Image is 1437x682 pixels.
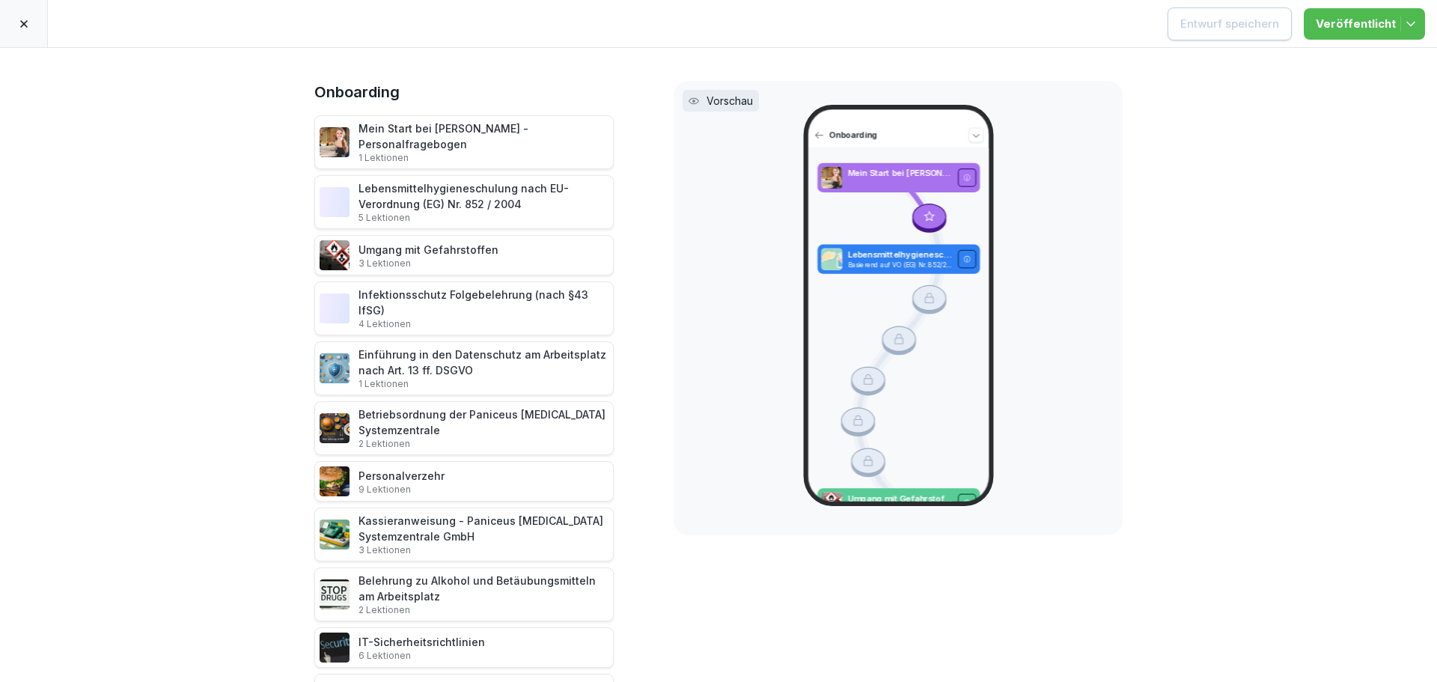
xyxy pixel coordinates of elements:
img: ro33qf0i8ndaw7nkfv0stvse.png [320,240,350,270]
p: 9 Lektionen [359,484,445,496]
div: IT-Sicherheitsrichtlinien6 Lektionen [314,627,614,668]
div: Lebensmittelhygieneschulung nach EU-Verordnung (EG) Nr. 852 / 20045 Lektionen [314,175,614,229]
p: 1 Lektionen [359,378,608,390]
img: gxsnf7ygjsfsmxd96jxi4ufn.png [320,187,350,217]
p: 5 Lektionen [359,212,608,224]
div: Umgang mit Gefahrstoffen3 Lektionen [314,235,614,275]
div: Belehrung zu Alkohol und Betäubungsmitteln am Arbeitsplatz [359,573,608,616]
div: Umgang mit Gefahrstoffen [359,242,498,270]
img: gxsnf7ygjsfsmxd96jxi4ufn.png [820,249,841,271]
div: Mein Start bei [PERSON_NAME] - Personalfragebogen1 Lektionen [314,115,614,169]
p: 6 Lektionen [359,650,485,662]
img: fvkk888r47r6bwfldzgy1v13.png [320,520,350,549]
div: Belehrung zu Alkohol und Betäubungsmitteln am Arbeitsplatz2 Lektionen [314,567,614,621]
img: zd24spwykzjjw3u1wcd2ptki.png [320,466,350,496]
div: Entwurf speichern [1180,16,1279,32]
div: Lebensmittelhygieneschulung nach EU-Verordnung (EG) Nr. 852 / 2004 [359,180,608,224]
div: Personalverzehr [359,468,445,496]
div: Kassieranweisung - Paniceus [MEDICAL_DATA] Systemzentrale GmbH3 Lektionen [314,508,614,561]
p: 3 Lektionen [359,544,608,556]
img: aaay8cu0h1hwaqqp9269xjan.png [820,167,841,189]
img: tgff07aey9ahi6f4hltuk21p.png [320,293,350,323]
img: ro33qf0i8ndaw7nkfv0stvse.png [820,493,841,515]
button: Entwurf speichern [1168,7,1292,40]
img: aaay8cu0h1hwaqqp9269xjan.png [320,127,350,157]
img: chcy4n51endi7ma8fmhszelz.png [320,579,350,609]
div: Mein Start bei [PERSON_NAME] - Personalfragebogen [359,121,608,164]
h1: Onboarding [314,81,614,103]
div: Infektionsschutz Folgebelehrung (nach §43 IfSG) [359,287,608,330]
div: Kassieranweisung - Paniceus [MEDICAL_DATA] Systemzentrale GmbH [359,513,608,556]
p: Vorschau [707,93,753,109]
p: 4 Lektionen [359,318,608,330]
div: Einführung in den Datenschutz am Arbeitsplatz nach Art. 13 ff. DSGVO [359,347,608,390]
img: erelp9ks1mghlbfzfpgfvnw0.png [320,413,350,443]
p: 1 Lektionen [359,152,608,164]
p: Onboarding [829,130,963,141]
div: Einführung in den Datenschutz am Arbeitsplatz nach Art. 13 ff. DSGVO1 Lektionen [314,341,614,395]
p: Lebensmittelhygieneschulung nach EU-Verordnung (EG) Nr. 852 / 2004 [847,249,952,261]
img: msj3dytn6rmugecro9tfk5p0.png [320,633,350,663]
div: Personalverzehr9 Lektionen [314,461,614,502]
p: 3 Lektionen [359,258,498,270]
p: Mein Start bei [PERSON_NAME] - Personalfragebogen [847,168,952,180]
div: IT-Sicherheitsrichtlinien [359,634,485,662]
div: Infektionsschutz Folgebelehrung (nach §43 IfSG)4 Lektionen [314,281,614,335]
p: Basierend auf VO (EG) Nr. 852/2004, LMHV, DIN10514 und IFSG. Jährliche Wiederholung empfohlen. Mi... [847,261,952,270]
button: Veröffentlicht [1304,8,1425,40]
div: Betriebsordnung der Paniceus [MEDICAL_DATA] Systemzentrale [359,407,608,450]
div: Veröffentlicht [1316,16,1413,32]
div: Betriebsordnung der Paniceus [MEDICAL_DATA] Systemzentrale2 Lektionen [314,401,614,455]
p: 2 Lektionen [359,604,608,616]
p: Umgang mit Gefahrstoffen [847,493,952,505]
img: x7xa5977llyo53hf30kzdyol.png [320,353,350,383]
p: 2 Lektionen [359,438,608,450]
